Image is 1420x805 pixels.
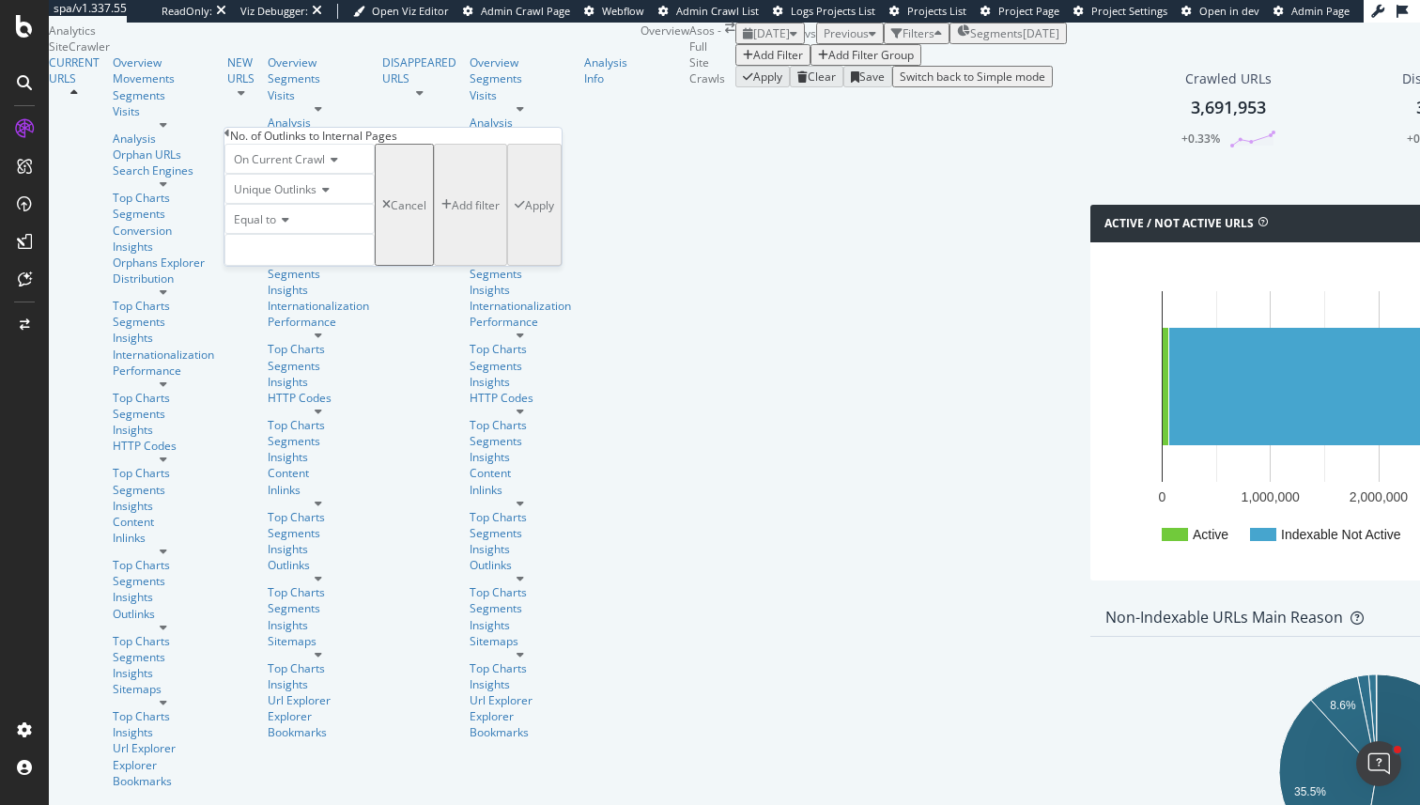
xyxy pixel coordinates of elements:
div: Internationalization [268,298,369,314]
div: Clear [808,69,836,85]
a: Top Charts [113,465,214,481]
div: Inlinks [113,530,214,546]
a: Insights [470,374,571,390]
div: Sitemaps [268,633,369,649]
div: Insights [113,665,214,681]
a: Open in dev [1181,4,1259,19]
a: Top Charts [113,633,214,649]
div: Filters [903,25,934,41]
a: Search Engines [113,163,214,178]
text: Indexable Not Active [1281,527,1401,542]
div: Top Charts [470,584,571,600]
div: Insights [113,498,214,514]
a: Insights [113,239,214,255]
a: Inlinks [268,482,369,498]
a: Segments [113,314,214,330]
div: Url Explorer [268,692,369,708]
span: Equal to [234,211,276,227]
a: Admin Crawl List [658,4,759,19]
div: Insights [113,422,214,438]
div: Internationalization [113,347,214,363]
a: Movements [113,70,214,86]
a: Overview [113,54,214,70]
div: Top Charts [268,584,369,600]
a: Analysis Info [584,54,627,86]
a: Segments [268,266,369,282]
div: Sitemaps [470,633,571,649]
a: Top Charts [113,190,214,206]
text: Active [1193,527,1228,542]
a: Insights [268,374,369,390]
span: Logs Projects List [791,4,875,18]
div: Inlinks [470,482,571,498]
a: Url Explorer [470,692,571,708]
button: Previous [816,23,884,44]
a: Top Charts [470,509,571,525]
div: Insights [470,282,571,298]
div: Top Charts [470,660,571,676]
div: Segments [470,433,571,449]
div: No. of Outlinks to Internal Pages [230,128,397,144]
button: [DATE] [735,23,805,44]
div: Overview [641,23,689,39]
div: Insights [470,617,571,633]
div: Insights [470,449,571,465]
text: 1,000,000 [1242,489,1300,504]
a: Url Explorer [113,740,214,756]
a: Segments [113,406,214,422]
a: Content [470,465,571,481]
a: Top Charts [470,417,571,433]
div: Insights [470,676,571,692]
text: 35.5% [1294,785,1326,798]
button: Add Filter Group [810,44,921,66]
a: Top Charts [268,660,369,676]
div: Top Charts [268,341,369,357]
div: SiteCrawler [49,39,641,54]
div: [DATE] [1023,25,1059,41]
div: Segments [470,266,571,282]
div: Segments [268,525,369,541]
a: Content [113,514,214,530]
button: Cancel [375,144,434,266]
a: Segments [268,600,369,616]
a: Segments [113,87,214,103]
span: Open in dev [1199,4,1259,18]
div: Segments [113,573,214,589]
a: Segments [113,649,214,665]
a: Insights [113,330,214,346]
div: Explorer Bookmarks [113,757,214,789]
a: Performance [113,363,214,379]
div: 3,691,953 [1191,96,1266,120]
span: vs [805,25,816,41]
a: Segments [268,70,369,86]
a: Open Viz Editor [353,4,449,19]
a: Insights [268,541,369,557]
span: Webflow [602,4,644,18]
a: Overview [268,54,369,70]
a: Overview [470,54,571,70]
div: Segments [113,482,214,498]
a: Top Charts [113,708,214,724]
div: Visits [470,87,571,103]
div: Segments [268,358,369,374]
a: Insights [268,282,369,298]
div: Analytics [49,23,641,39]
a: Explorer Bookmarks [268,708,369,740]
div: Content [268,465,369,481]
span: Admin Crawl List [676,4,759,18]
div: Insights [268,617,369,633]
text: 2,000,000 [1350,489,1408,504]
